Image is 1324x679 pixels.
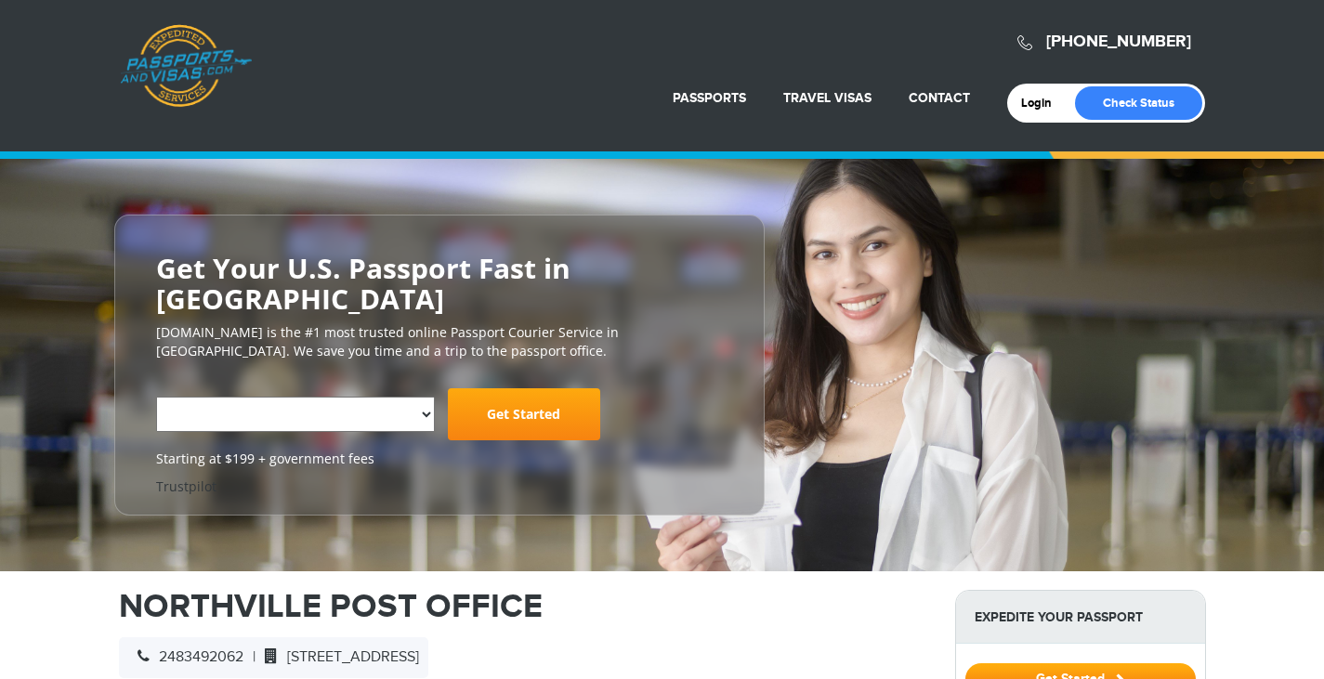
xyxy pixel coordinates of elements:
[119,637,428,678] div: |
[956,591,1205,644] strong: Expedite Your Passport
[128,648,243,666] span: 2483492062
[673,90,746,106] a: Passports
[156,450,723,468] span: Starting at $199 + government fees
[256,648,419,666] span: [STREET_ADDRESS]
[119,590,927,623] h1: NORTHVILLE POST OFFICE
[448,388,600,440] a: Get Started
[156,477,216,495] a: Trustpilot
[909,90,970,106] a: Contact
[1075,86,1202,120] a: Check Status
[156,323,723,360] p: [DOMAIN_NAME] is the #1 most trusted online Passport Courier Service in [GEOGRAPHIC_DATA]. We sav...
[120,24,252,108] a: Passports & [DOMAIN_NAME]
[1021,96,1065,111] a: Login
[1046,32,1191,52] a: [PHONE_NUMBER]
[783,90,872,106] a: Travel Visas
[156,253,723,314] h2: Get Your U.S. Passport Fast in [GEOGRAPHIC_DATA]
